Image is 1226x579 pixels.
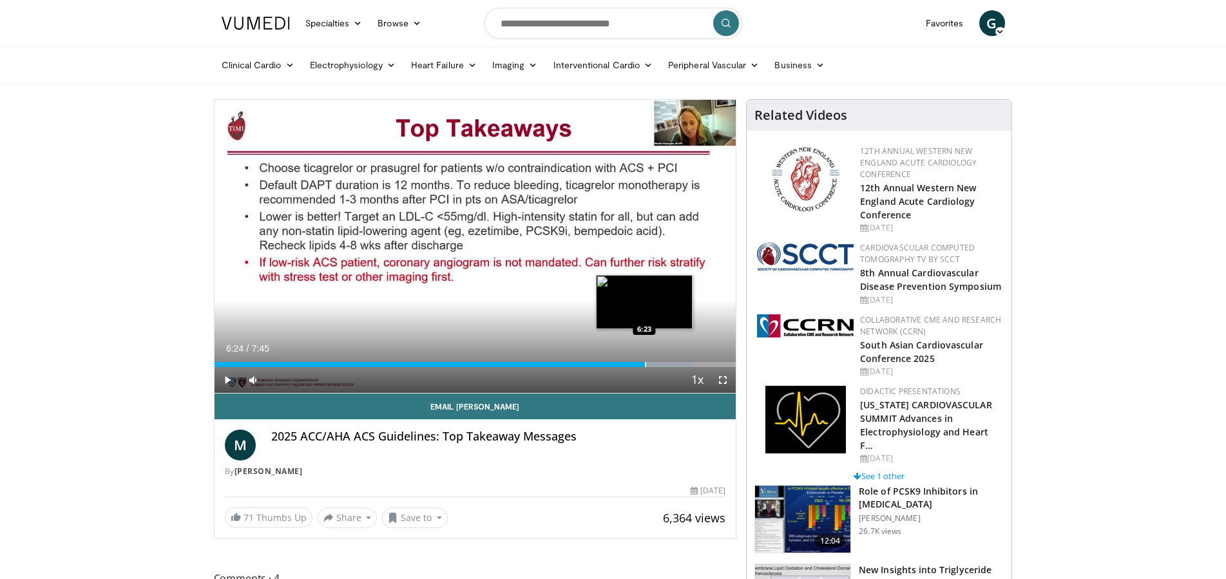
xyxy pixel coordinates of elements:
[815,535,846,547] span: 12:04
[244,511,254,524] span: 71
[860,314,1001,337] a: Collaborative CME and Research Network (CCRN)
[663,510,725,526] span: 6,364 views
[860,242,975,265] a: Cardiovascular Computed Tomography TV by SCCT
[684,367,710,393] button: Playback Rate
[979,10,1005,36] a: G
[691,485,725,497] div: [DATE]
[770,146,841,213] img: 0954f259-7907-4053-a817-32a96463ecc8.png.150x105_q85_autocrop_double_scale_upscale_version-0.2.png
[860,339,983,365] a: South Asian Cardiovascular Conference 2025
[222,17,290,30] img: VuMedi Logo
[271,430,726,444] h4: 2025 ACC/AHA ACS Guidelines: Top Takeaway Messages
[860,386,1001,397] div: Didactic Presentations
[226,343,244,354] span: 6:24
[484,8,742,39] input: Search topics, interventions
[860,267,1001,292] a: 8th Annual Cardiovascular Disease Prevention Symposium
[240,367,266,393] button: Mute
[596,275,693,329] img: image.jpeg
[765,386,846,453] img: 1860aa7a-ba06-47e3-81a4-3dc728c2b4cf.png.150x105_q85_autocrop_double_scale_upscale_version-0.2.png
[860,294,1001,306] div: [DATE]
[860,366,1001,377] div: [DATE]
[754,485,1004,553] a: 12:04 Role of PCSK9 Inhibitors in [MEDICAL_DATA] [PERSON_NAME] 26.7K views
[252,343,269,354] span: 7:45
[854,470,905,482] a: See 1 other
[302,52,403,78] a: Electrophysiology
[860,399,992,451] a: [US_STATE] CARDIOVASCULAR SUMMIT Advances in Electrophysiology and Heart F…
[859,513,1004,524] p: [PERSON_NAME]
[860,182,976,221] a: 12th Annual Western New England Acute Cardiology Conference
[859,526,901,536] p: 26.7K views
[225,508,312,527] a: 71 Thumbs Up
[754,108,847,123] h4: Related Videos
[860,453,1001,464] div: [DATE]
[859,485,1004,511] h3: Role of PCSK9 Inhibitors in [MEDICAL_DATA]
[710,367,736,393] button: Fullscreen
[382,508,448,528] button: Save to
[484,52,546,78] a: Imaging
[318,508,378,528] button: Share
[225,466,726,477] div: By
[235,466,303,477] a: [PERSON_NAME]
[298,10,370,36] a: Specialties
[247,343,249,354] span: /
[215,100,736,394] video-js: Video Player
[860,222,1001,234] div: [DATE]
[767,52,832,78] a: Business
[757,314,854,337] img: a04ee3ba-8487-4636-b0fb-5e8d268f3737.png.150x105_q85_autocrop_double_scale_upscale_version-0.2.png
[214,52,302,78] a: Clinical Cardio
[546,52,661,78] a: Interventional Cardio
[918,10,972,36] a: Favorites
[755,486,850,553] img: 3346fd73-c5f9-4d1f-bb16-7b1903aae427.150x105_q85_crop-smart_upscale.jpg
[403,52,484,78] a: Heart Failure
[225,430,256,460] a: M
[757,242,854,271] img: 51a70120-4f25-49cc-93a4-67582377e75f.png.150x105_q85_autocrop_double_scale_upscale_version-0.2.png
[860,146,977,180] a: 12th Annual Western New England Acute Cardiology Conference
[215,394,736,419] a: Email [PERSON_NAME]
[370,10,429,36] a: Browse
[215,362,736,367] div: Progress Bar
[660,52,767,78] a: Peripheral Vascular
[215,367,240,393] button: Play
